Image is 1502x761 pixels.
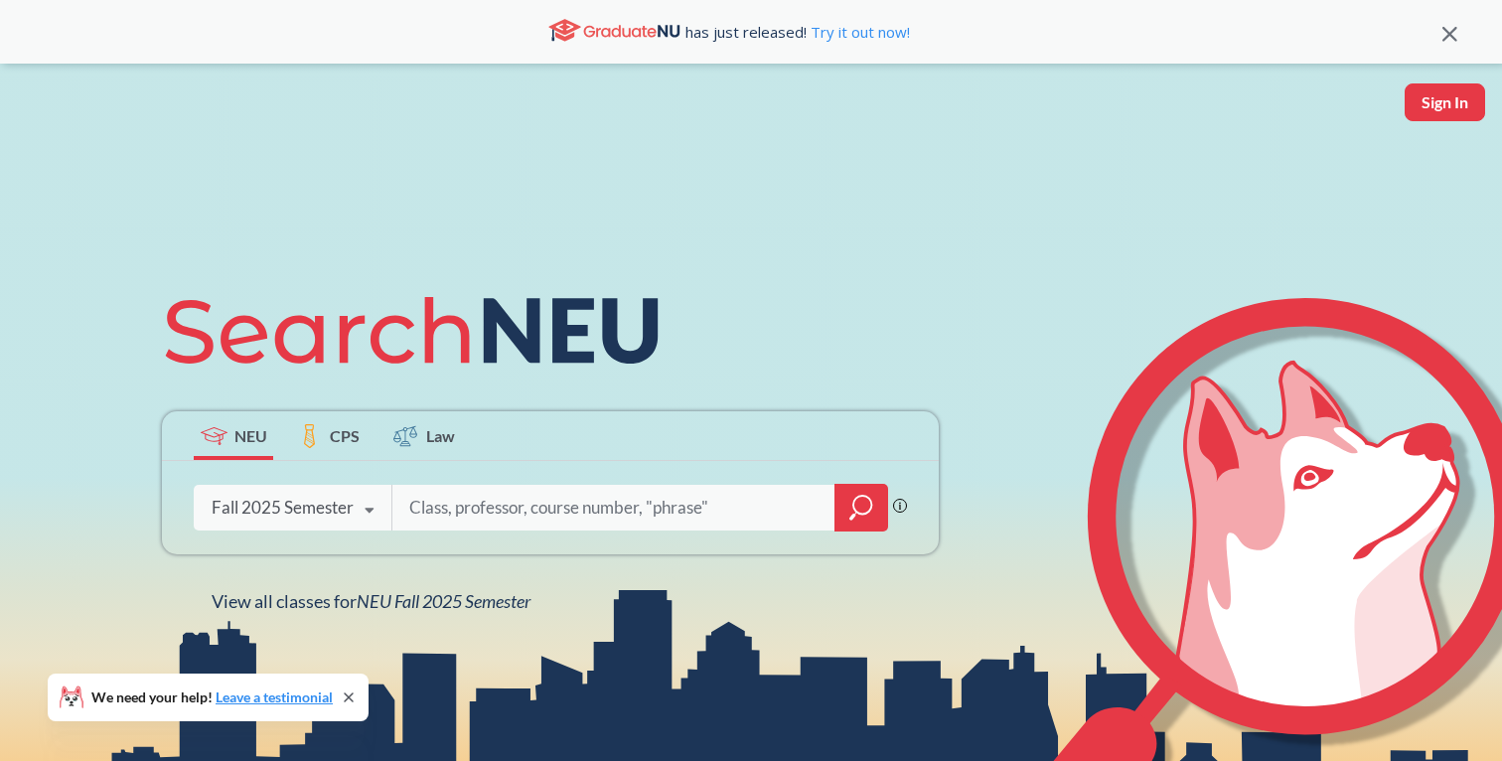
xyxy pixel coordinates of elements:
[212,590,530,612] span: View all classes for
[1405,83,1485,121] button: Sign In
[834,484,888,532] div: magnifying glass
[216,688,333,705] a: Leave a testimonial
[407,487,821,529] input: Class, professor, course number, "phrase"
[849,494,873,522] svg: magnifying glass
[426,424,455,447] span: Law
[20,83,67,150] a: sandbox logo
[212,497,354,519] div: Fall 2025 Semester
[807,22,910,42] a: Try it out now!
[91,690,333,704] span: We need your help!
[685,21,910,43] span: has just released!
[330,424,360,447] span: CPS
[234,424,267,447] span: NEU
[20,83,67,144] img: sandbox logo
[357,590,530,612] span: NEU Fall 2025 Semester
